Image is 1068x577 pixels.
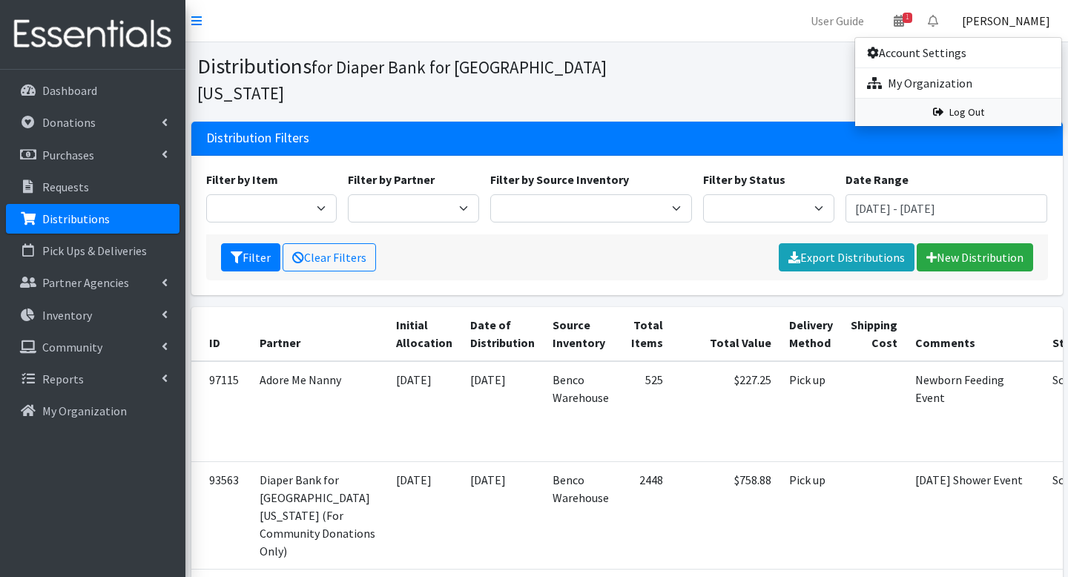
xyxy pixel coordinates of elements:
[191,361,251,461] td: 97115
[6,108,179,137] a: Donations
[251,361,387,461] td: Adore Me Nanny
[618,461,672,569] td: 2448
[42,308,92,323] p: Inventory
[6,332,179,362] a: Community
[855,68,1061,98] a: My Organization
[42,211,110,226] p: Distributions
[780,307,842,361] th: Delivery Method
[672,461,780,569] td: $758.88
[206,171,278,188] label: Filter by Item
[6,300,179,330] a: Inventory
[780,461,842,569] td: Pick up
[191,461,251,569] td: 93563
[906,361,1044,461] td: Newborn Feeding Event
[42,148,94,162] p: Purchases
[779,243,914,271] a: Export Distributions
[42,372,84,386] p: Reports
[6,140,179,170] a: Purchases
[251,461,387,569] td: Diaper Bank for [GEOGRAPHIC_DATA][US_STATE] (For Community Donations Only)
[42,83,97,98] p: Dashboard
[903,13,912,23] span: 1
[855,38,1061,67] a: Account Settings
[461,361,544,461] td: [DATE]
[950,6,1062,36] a: [PERSON_NAME]
[544,307,618,361] th: Source Inventory
[461,307,544,361] th: Date of Distribution
[882,6,916,36] a: 1
[283,243,376,271] a: Clear Filters
[197,56,607,104] small: for Diaper Bank for [GEOGRAPHIC_DATA][US_STATE]
[348,171,435,188] label: Filter by Partner
[42,275,129,290] p: Partner Agencies
[6,236,179,266] a: Pick Ups & Deliveries
[842,307,906,361] th: Shipping Cost
[6,172,179,202] a: Requests
[544,461,618,569] td: Benco Warehouse
[387,461,461,569] td: [DATE]
[197,53,622,105] h1: Distributions
[672,361,780,461] td: $227.25
[917,243,1033,271] a: New Distribution
[6,268,179,297] a: Partner Agencies
[6,10,179,59] img: HumanEssentials
[855,99,1061,126] a: Log Out
[206,131,309,146] h3: Distribution Filters
[672,307,780,361] th: Total Value
[387,361,461,461] td: [DATE]
[42,340,102,355] p: Community
[387,307,461,361] th: Initial Allocation
[780,361,842,461] td: Pick up
[703,171,785,188] label: Filter by Status
[906,307,1044,361] th: Comments
[251,307,387,361] th: Partner
[42,115,96,130] p: Donations
[906,461,1044,569] td: [DATE] Shower Event
[191,307,251,361] th: ID
[544,361,618,461] td: Benco Warehouse
[490,171,629,188] label: Filter by Source Inventory
[42,179,89,194] p: Requests
[6,396,179,426] a: My Organization
[6,364,179,394] a: Reports
[42,243,147,258] p: Pick Ups & Deliveries
[221,243,280,271] button: Filter
[618,307,672,361] th: Total Items
[461,461,544,569] td: [DATE]
[618,361,672,461] td: 525
[6,76,179,105] a: Dashboard
[42,403,127,418] p: My Organization
[845,171,909,188] label: Date Range
[845,194,1048,222] input: January 1, 2011 - December 31, 2011
[799,6,876,36] a: User Guide
[6,204,179,234] a: Distributions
